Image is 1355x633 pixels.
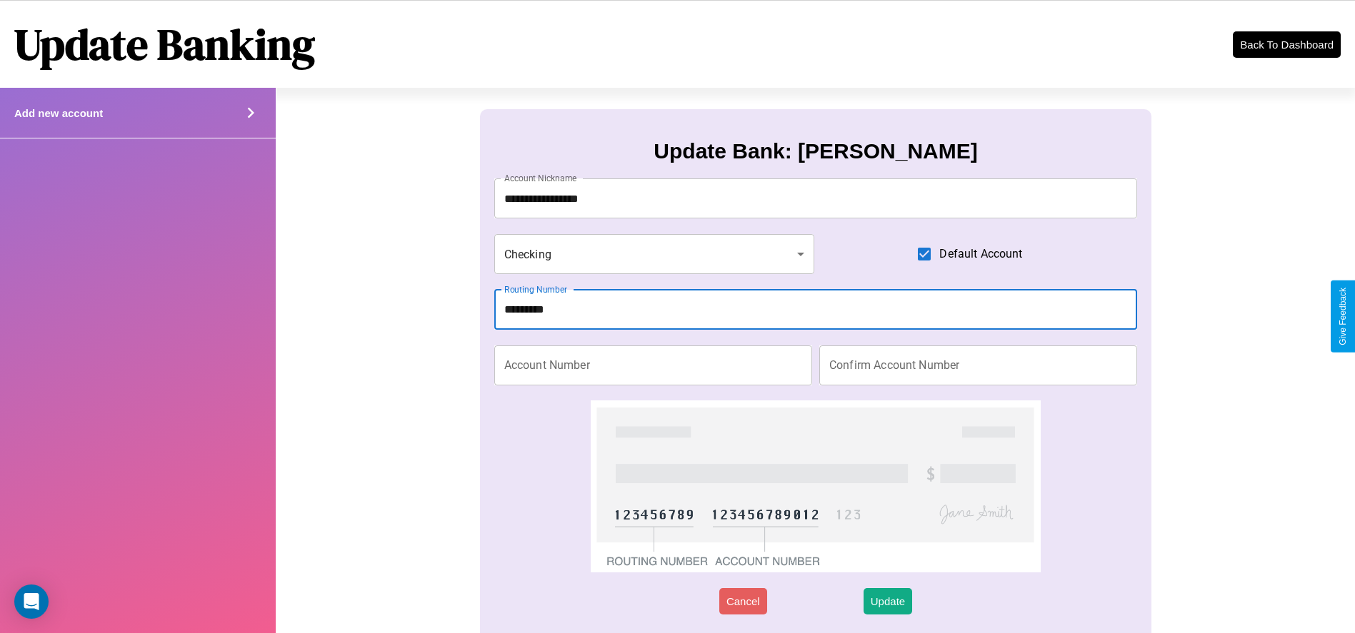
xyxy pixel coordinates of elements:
img: check [591,400,1041,572]
div: Give Feedback [1338,288,1348,345]
button: Update [864,588,912,614]
div: Open Intercom Messenger [14,584,49,619]
h3: Update Bank: [PERSON_NAME] [654,139,977,163]
h1: Update Banking [14,15,315,74]
label: Routing Number [504,283,567,295]
span: Default Account [939,245,1022,263]
h4: Add new account [14,107,103,119]
label: Account Nickname [504,172,577,184]
button: Cancel [719,588,767,614]
div: Checking [494,234,814,274]
button: Back To Dashboard [1233,31,1341,58]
